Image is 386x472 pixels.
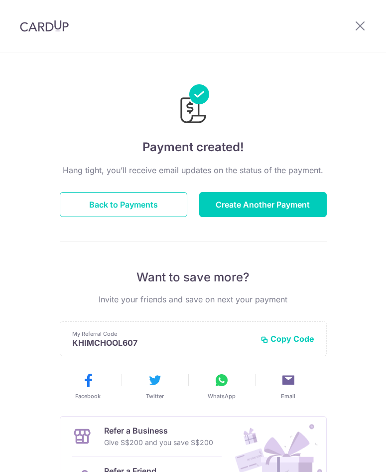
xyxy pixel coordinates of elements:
img: Payments [177,84,209,126]
p: KHIMCHOOL607 [72,338,253,348]
p: Refer a Business [104,425,213,437]
span: Email [281,392,295,400]
p: Give S$200 and you save S$200 [104,437,213,449]
button: Create Another Payment [199,192,327,217]
p: My Referral Code [72,330,253,338]
button: WhatsApp [192,372,251,400]
img: CardUp [20,20,69,32]
button: Twitter [126,372,184,400]
button: Copy Code [260,334,314,344]
button: Facebook [59,372,118,400]
span: Facebook [75,392,101,400]
button: Email [259,372,318,400]
button: Back to Payments [60,192,187,217]
span: Twitter [146,392,164,400]
p: Hang tight, you’ll receive email updates on the status of the payment. [60,164,327,176]
p: Want to save more? [60,269,327,285]
span: WhatsApp [208,392,236,400]
p: Invite your friends and save on next your payment [60,293,327,305]
h4: Payment created! [60,138,327,156]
